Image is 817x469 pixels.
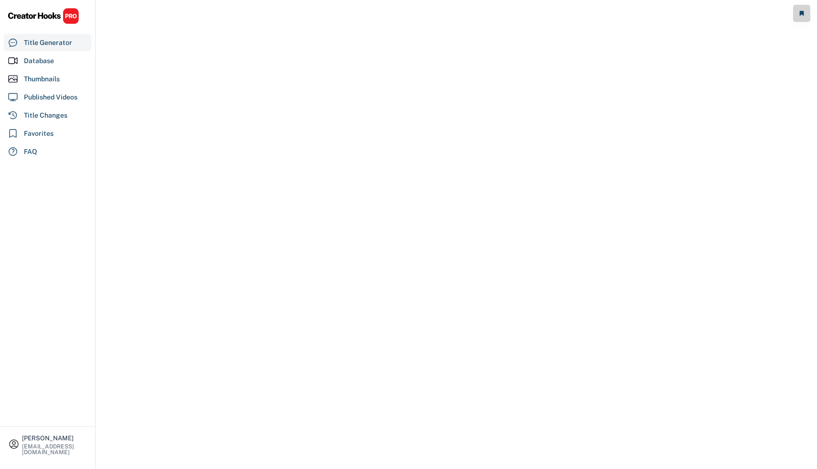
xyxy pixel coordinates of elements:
div: [PERSON_NAME] [22,435,87,441]
div: Title Changes [24,110,67,120]
div: FAQ [24,147,37,157]
div: Favorites [24,129,54,139]
div: Database [24,56,54,66]
img: CHPRO%20Logo.svg [8,8,79,24]
div: Published Videos [24,92,77,102]
div: Title Generator [24,38,72,48]
div: [EMAIL_ADDRESS][DOMAIN_NAME] [22,444,87,455]
div: Thumbnails [24,74,60,84]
